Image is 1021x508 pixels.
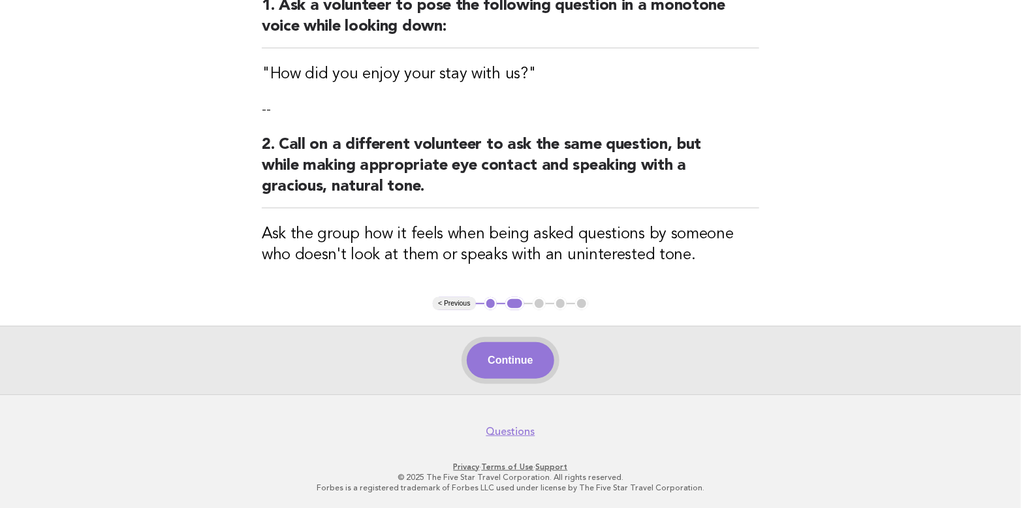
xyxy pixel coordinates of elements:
h3: Ask the group how it feels when being asked questions by someone who doesn't look at them or spea... [262,224,759,266]
a: Support [536,462,568,471]
h3: "How did you enjoy your stay with us?" [262,64,759,85]
button: Continue [467,342,554,379]
p: © 2025 The Five Star Travel Corporation. All rights reserved. [111,472,910,483]
p: Forbes is a registered trademark of Forbes LLC used under license by The Five Star Travel Corpora... [111,483,910,493]
a: Terms of Use [482,462,534,471]
a: Privacy [454,462,480,471]
p: · · [111,462,910,472]
a: Questions [486,425,535,438]
button: 2 [505,297,524,310]
button: 1 [484,297,497,310]
p: -- [262,101,759,119]
h2: 2. Call on a different volunteer to ask the same question, but while making appropriate eye conta... [262,135,759,208]
button: < Previous [433,297,475,310]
